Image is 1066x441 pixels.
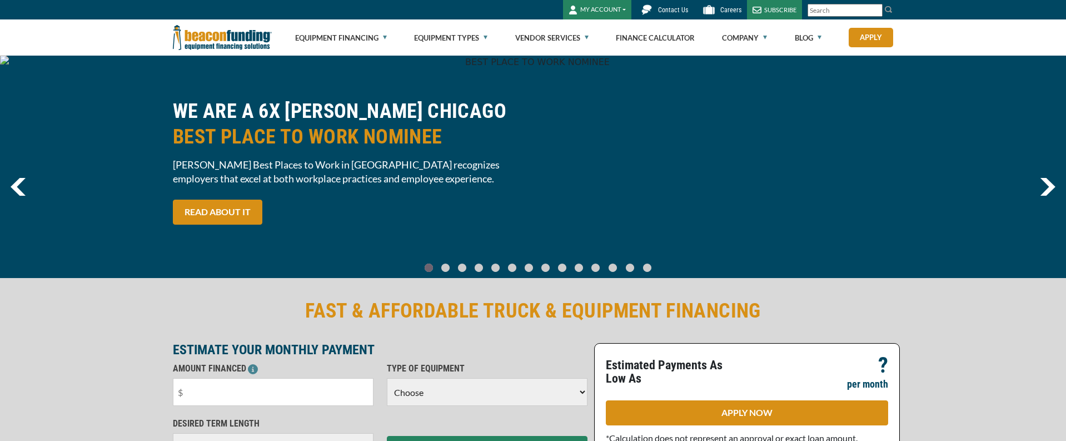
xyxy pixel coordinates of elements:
[606,359,740,385] p: Estimated Payments As Low As
[658,6,688,14] span: Contact Us
[640,263,654,272] a: Go To Slide 13
[847,378,888,391] p: per month
[555,263,569,272] a: Go To Slide 8
[606,400,888,425] a: APPLY NOW
[589,263,602,272] a: Go To Slide 10
[884,5,893,14] img: Search
[722,20,767,56] a: Company
[616,20,695,56] a: Finance Calculator
[606,263,620,272] a: Go To Slide 11
[878,359,888,372] p: ?
[11,178,26,196] img: Left Navigator
[173,124,526,150] span: BEST PLACE TO WORK NOMINEE
[173,98,526,150] h2: WE ARE A 6X [PERSON_NAME] CHICAGO
[808,4,883,17] input: Search
[173,158,526,186] span: [PERSON_NAME] Best Places to Work in [GEOGRAPHIC_DATA] recognizes employers that excel at both wo...
[455,263,469,272] a: Go To Slide 2
[173,19,272,56] img: Beacon Funding Corporation logo
[489,263,502,272] a: Go To Slide 4
[623,263,637,272] a: Go To Slide 12
[439,263,452,272] a: Go To Slide 1
[572,263,585,272] a: Go To Slide 9
[871,6,880,15] a: Clear search text
[11,178,26,196] a: previous
[472,263,485,272] a: Go To Slide 3
[173,298,893,324] h2: FAST & AFFORDABLE TRUCK & EQUIPMENT FINANCING
[849,28,893,47] a: Apply
[522,263,535,272] a: Go To Slide 6
[173,378,373,406] input: $
[387,362,587,375] p: TYPE OF EQUIPMENT
[720,6,741,14] span: Careers
[505,263,519,272] a: Go To Slide 5
[422,263,435,272] a: Go To Slide 0
[173,362,373,375] p: AMOUNT FINANCED
[295,20,387,56] a: Equipment Financing
[1040,178,1055,196] a: next
[173,343,587,356] p: ESTIMATE YOUR MONTHLY PAYMENT
[515,20,589,56] a: Vendor Services
[1040,178,1055,196] img: Right Navigator
[414,20,487,56] a: Equipment Types
[795,20,821,56] a: Blog
[173,200,262,225] a: READ ABOUT IT
[539,263,552,272] a: Go To Slide 7
[173,417,373,430] p: DESIRED TERM LENGTH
